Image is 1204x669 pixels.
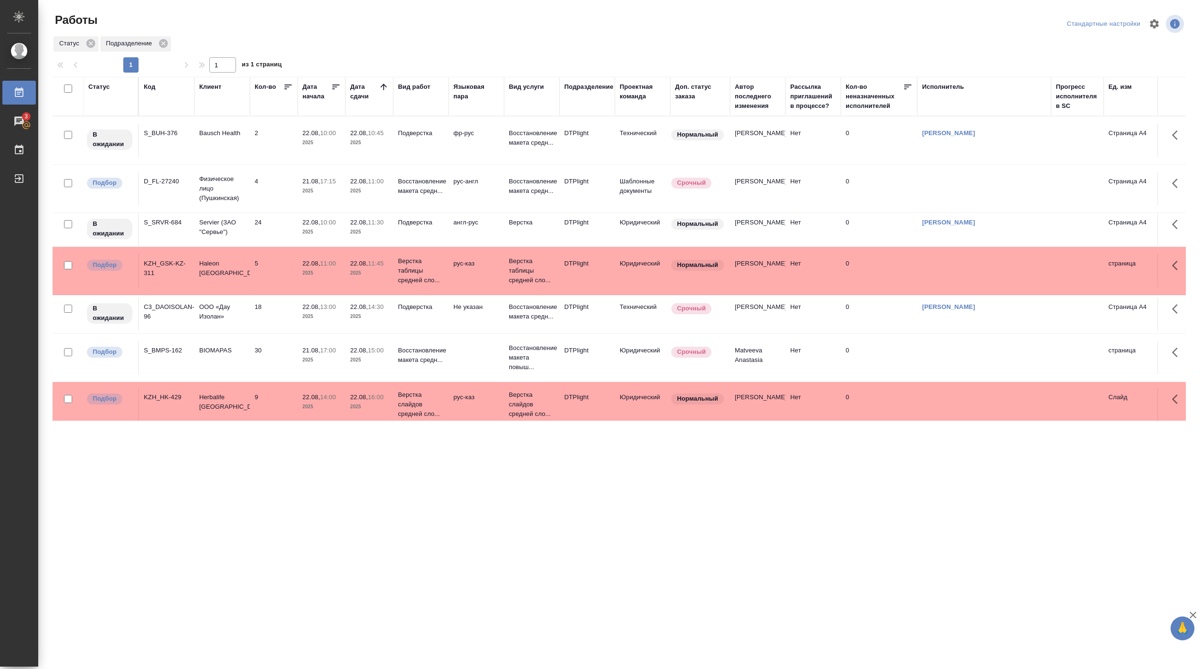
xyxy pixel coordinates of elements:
[1166,297,1189,320] button: Здесь прячутся важные кнопки
[509,177,555,196] p: Восстановление макета средн...
[250,297,298,331] td: 18
[320,393,336,401] p: 14:00
[559,341,615,374] td: DTPlight
[615,172,670,205] td: Шаблонные документы
[790,82,836,111] div: Рассылка приглашений в процессе?
[735,82,781,111] div: Автор последнего изменения
[368,303,384,310] p: 14:30
[677,130,718,139] p: Нормальный
[1174,618,1191,638] span: 🙏
[675,82,725,101] div: Доп. статус заказа
[1143,12,1166,35] span: Настроить таблицу
[93,260,117,270] p: Подбор
[509,218,555,227] p: Верстка
[144,302,190,321] div: C3_DAOISOLAN-96
[1108,82,1132,92] div: Ед. изм
[250,341,298,374] td: 30
[144,259,190,278] div: KZH_GSK-KZ-311
[350,227,388,237] p: 2025
[93,394,117,404] p: Подбор
[302,186,341,196] p: 2025
[302,312,341,321] p: 2025
[54,36,98,52] div: Статус
[1064,17,1143,32] div: split button
[564,82,613,92] div: Подразделение
[398,346,444,365] p: Восстановление макета средн...
[559,297,615,331] td: DTPlight
[509,256,555,285] p: Верстка таблицы средней сло...
[922,82,964,92] div: Исполнитель
[302,178,320,185] p: 21.08,
[302,227,341,237] p: 2025
[144,177,190,186] div: D_FL-27240
[350,82,379,101] div: Дата сдачи
[1104,388,1159,421] td: Слайд
[368,260,384,267] p: 11:45
[785,124,841,157] td: Нет
[302,219,320,226] p: 22.08,
[1166,124,1189,147] button: Здесь прячутся важные кнопки
[559,254,615,287] td: DTPlight
[350,393,368,401] p: 22.08,
[320,178,336,185] p: 17:15
[449,172,504,205] td: рус-англ
[785,213,841,246] td: Нет
[1171,616,1194,640] button: 🙏
[1104,254,1159,287] td: страница
[199,259,245,278] p: Haleon [GEOGRAPHIC_DATA]
[302,355,341,365] p: 2025
[320,347,336,354] p: 17:00
[398,256,444,285] p: Верстка таблицы средней сло...
[677,347,706,357] p: Срочный
[144,393,190,402] div: KZH_HK-429
[1166,254,1189,277] button: Здесь прячутся важные кнопки
[620,82,666,101] div: Проектная команда
[199,128,245,138] p: Bausch Health
[368,129,384,137] p: 10:45
[320,219,336,226] p: 10:00
[199,302,245,321] p: ООО «Дау Изолан»
[320,303,336,310] p: 13:00
[88,82,110,92] div: Статус
[144,128,190,138] div: S_BUH-376
[350,129,368,137] p: 22.08,
[93,130,127,149] p: В ожидании
[559,172,615,205] td: DTPlight
[730,254,785,287] td: [PERSON_NAME]
[106,39,155,48] p: Подразделение
[677,394,718,404] p: Нормальный
[86,393,133,405] div: Можно подбирать исполнителей
[785,254,841,287] td: Нет
[841,124,917,157] td: 0
[368,219,384,226] p: 11:30
[841,254,917,287] td: 0
[677,304,706,313] p: Срочный
[398,302,444,312] p: Подверстка
[677,260,718,270] p: Нормальный
[398,128,444,138] p: Подверстка
[320,260,336,267] p: 11:00
[255,82,276,92] div: Кол-во
[100,36,171,52] div: Подразделение
[559,388,615,421] td: DTPlight
[320,129,336,137] p: 10:00
[677,219,718,229] p: Нормальный
[199,346,245,355] p: BIOMAPAS
[785,341,841,374] td: Нет
[922,129,975,137] a: [PERSON_NAME]
[449,124,504,157] td: фр-рус
[250,254,298,287] td: 5
[730,213,785,246] td: [PERSON_NAME]
[1166,15,1186,33] span: Посмотреть информацию
[677,178,706,188] p: Срочный
[368,178,384,185] p: 11:00
[250,124,298,157] td: 2
[86,177,133,190] div: Можно подбирать исполнителей
[509,343,555,372] p: Восстановление макета повыш...
[350,312,388,321] p: 2025
[93,219,127,238] p: В ожидании
[350,138,388,148] p: 2025
[841,341,917,374] td: 0
[350,260,368,267] p: 22.08,
[785,172,841,205] td: Нет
